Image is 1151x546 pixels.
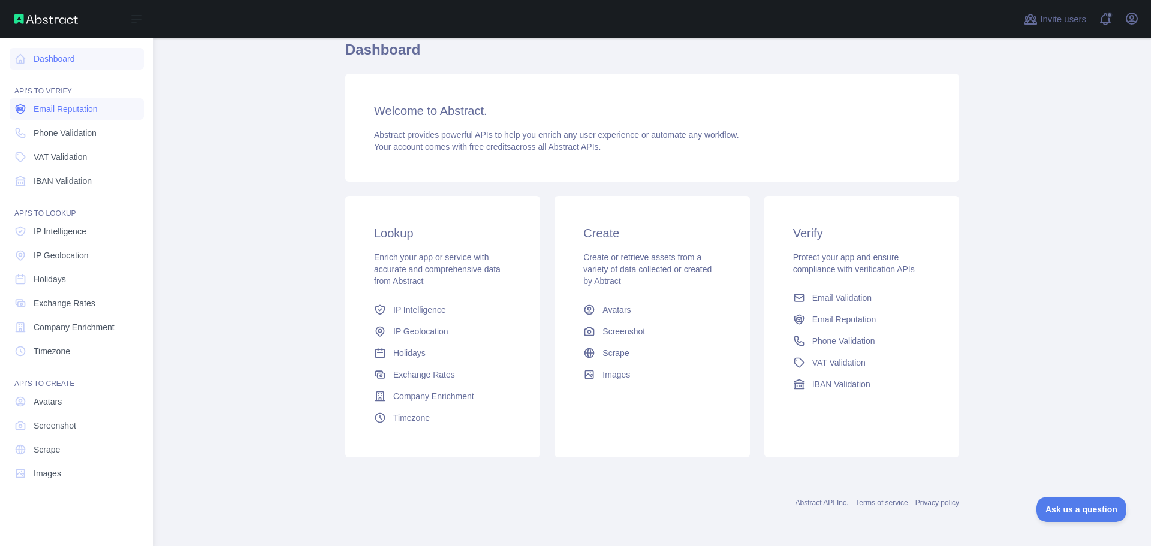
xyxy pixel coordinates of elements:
a: Images [10,463,144,484]
a: VAT Validation [10,146,144,168]
a: Privacy policy [915,499,959,507]
a: Email Validation [788,287,935,309]
span: Phone Validation [812,335,875,347]
span: Invite users [1040,13,1086,26]
span: IBAN Validation [34,175,92,187]
a: Email Reputation [788,309,935,330]
a: Phone Validation [788,330,935,352]
a: Screenshot [578,321,725,342]
h3: Lookup [374,225,511,242]
a: Terms of service [855,499,908,507]
a: Exchange Rates [10,292,144,314]
span: Images [34,467,61,479]
span: IP Intelligence [34,225,86,237]
span: VAT Validation [34,151,87,163]
span: Protect your app and ensure compliance with verification APIs [793,252,915,274]
span: Enrich your app or service with accurate and comprehensive data from Abstract [374,252,501,286]
span: Holidays [393,347,426,359]
a: VAT Validation [788,352,935,373]
img: Abstract API [14,14,78,24]
a: Abstract API Inc. [796,499,849,507]
span: Abstract provides powerful APIs to help you enrich any user experience or automate any workflow. [374,130,739,140]
a: Exchange Rates [369,364,516,385]
a: IP Geolocation [10,245,144,266]
a: Company Enrichment [10,316,144,338]
a: Email Reputation [10,98,144,120]
span: Exchange Rates [34,297,95,309]
a: Screenshot [10,415,144,436]
span: Avatars [34,396,62,408]
a: Timezone [10,340,144,362]
h3: Create [583,225,721,242]
a: Images [578,364,725,385]
span: Holidays [34,273,66,285]
span: Company Enrichment [393,390,474,402]
span: IBAN Validation [812,378,870,390]
span: IP Geolocation [34,249,89,261]
span: Email Reputation [34,103,98,115]
span: Company Enrichment [34,321,115,333]
span: Scrape [34,444,60,455]
span: free credits [469,142,511,152]
span: Phone Validation [34,127,97,139]
span: Avatars [602,304,631,316]
a: IBAN Validation [788,373,935,395]
span: Email Validation [812,292,872,304]
a: Holidays [369,342,516,364]
span: Exchange Rates [393,369,455,381]
a: Company Enrichment [369,385,516,407]
a: IP Intelligence [10,221,144,242]
span: Email Reputation [812,313,876,325]
a: Scrape [578,342,725,364]
div: API'S TO LOOKUP [10,194,144,218]
h3: Welcome to Abstract. [374,102,930,119]
span: Your account comes with across all Abstract APIs. [374,142,601,152]
span: Screenshot [34,420,76,432]
a: Timezone [369,407,516,429]
button: Invite users [1021,10,1089,29]
span: Create or retrieve assets from a variety of data collected or created by Abtract [583,252,712,286]
a: Avatars [10,391,144,412]
a: IP Geolocation [369,321,516,342]
a: IBAN Validation [10,170,144,192]
span: Timezone [393,412,430,424]
h3: Verify [793,225,930,242]
a: Holidays [10,269,144,290]
div: API'S TO CREATE [10,364,144,388]
span: IP Intelligence [393,304,446,316]
span: Images [602,369,630,381]
a: IP Intelligence [369,299,516,321]
span: Scrape [602,347,629,359]
span: Screenshot [602,325,645,337]
a: Avatars [578,299,725,321]
a: Scrape [10,439,144,460]
iframe: Toggle Customer Support [1036,497,1127,522]
h1: Dashboard [345,40,959,69]
div: API'S TO VERIFY [10,72,144,96]
span: Timezone [34,345,70,357]
a: Phone Validation [10,122,144,144]
span: VAT Validation [812,357,866,369]
a: Dashboard [10,48,144,70]
span: IP Geolocation [393,325,448,337]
